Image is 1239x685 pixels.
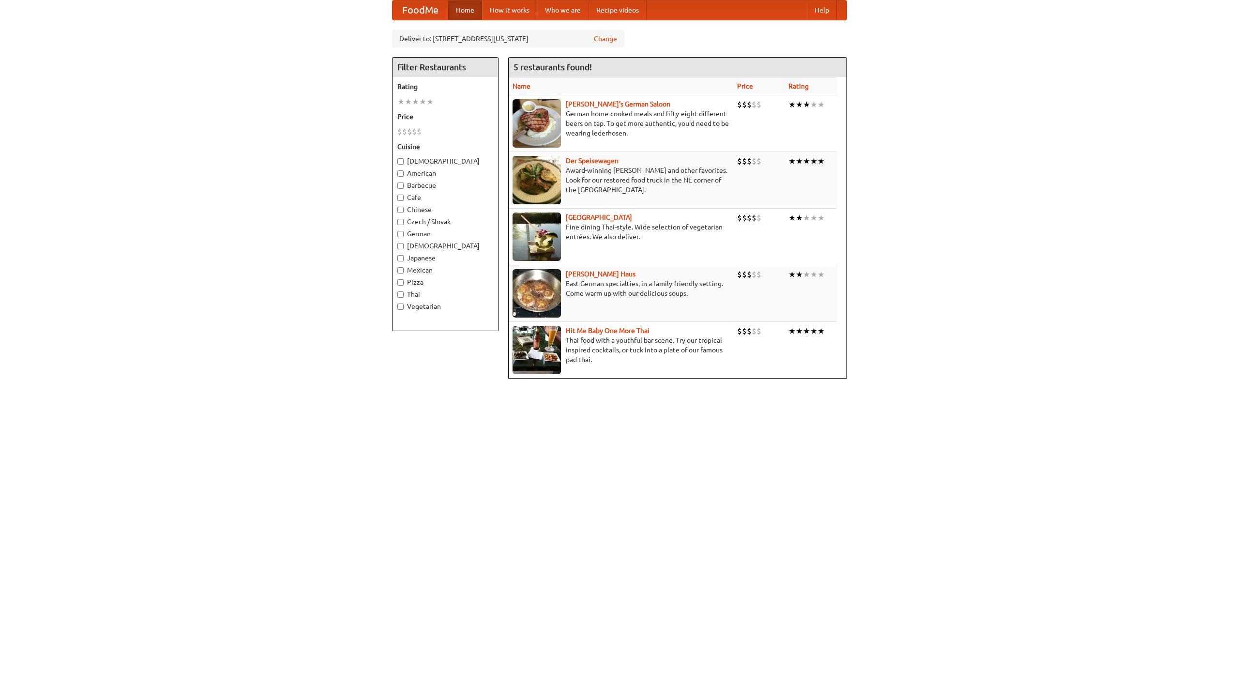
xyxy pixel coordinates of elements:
li: ★ [788,156,796,167]
input: Czech / Slovak [397,219,404,225]
li: $ [756,99,761,110]
h5: Rating [397,82,493,91]
a: Recipe videos [589,0,647,20]
li: ★ [788,213,796,223]
img: babythai.jpg [513,326,561,374]
li: $ [402,126,407,137]
li: $ [737,326,742,336]
li: $ [756,269,761,280]
ng-pluralize: 5 restaurants found! [514,62,592,72]
li: ★ [796,213,803,223]
li: $ [752,99,756,110]
li: ★ [796,156,803,167]
li: ★ [803,269,810,280]
input: [DEMOGRAPHIC_DATA] [397,243,404,249]
input: American [397,170,404,177]
img: esthers.jpg [513,99,561,148]
li: ★ [817,99,825,110]
label: Mexican [397,265,493,275]
li: $ [407,126,412,137]
li: ★ [788,99,796,110]
li: ★ [810,156,817,167]
img: kohlhaus.jpg [513,269,561,318]
p: German home-cooked meals and fifty-eight different beers on tap. To get more authentic, you'd nee... [513,109,729,138]
p: Award-winning [PERSON_NAME] and other favorites. Look for our restored food truck in the NE corne... [513,166,729,195]
a: Hit Me Baby One More Thai [566,327,650,335]
a: Price [737,82,753,90]
li: ★ [419,96,426,107]
li: $ [737,269,742,280]
input: Japanese [397,255,404,261]
input: Mexican [397,267,404,274]
li: $ [737,99,742,110]
li: ★ [796,326,803,336]
a: Home [448,0,482,20]
a: Name [513,82,530,90]
a: Rating [788,82,809,90]
li: $ [747,326,752,336]
input: Thai [397,291,404,298]
li: ★ [405,96,412,107]
li: ★ [803,326,810,336]
li: $ [747,99,752,110]
li: ★ [803,213,810,223]
a: [GEOGRAPHIC_DATA] [566,213,632,221]
p: Fine dining Thai-style. Wide selection of vegetarian entrées. We also deliver. [513,222,729,242]
li: ★ [788,269,796,280]
label: Vegetarian [397,302,493,311]
input: Cafe [397,195,404,201]
a: Change [594,34,617,44]
li: $ [737,213,742,223]
li: ★ [810,213,817,223]
li: ★ [810,326,817,336]
li: $ [747,269,752,280]
li: $ [756,213,761,223]
li: ★ [796,269,803,280]
a: [PERSON_NAME]'s German Saloon [566,100,670,108]
li: $ [752,156,756,167]
label: Cafe [397,193,493,202]
label: Barbecue [397,181,493,190]
input: Pizza [397,279,404,286]
label: Thai [397,289,493,299]
a: Who we are [537,0,589,20]
a: Help [807,0,837,20]
li: $ [412,126,417,137]
b: [PERSON_NAME] Haus [566,270,635,278]
label: Japanese [397,253,493,263]
li: ★ [796,99,803,110]
h5: Cuisine [397,142,493,152]
li: $ [747,156,752,167]
a: FoodMe [393,0,448,20]
li: $ [397,126,402,137]
input: Vegetarian [397,304,404,310]
li: ★ [817,269,825,280]
li: $ [752,213,756,223]
p: East German specialties, in a family-friendly setting. Come warm up with our delicious soups. [513,279,729,298]
li: ★ [426,96,434,107]
li: ★ [817,156,825,167]
li: ★ [810,99,817,110]
label: American [397,168,493,178]
li: $ [742,99,747,110]
li: $ [752,269,756,280]
input: German [397,231,404,237]
h5: Price [397,112,493,122]
label: Czech / Slovak [397,217,493,227]
li: ★ [810,269,817,280]
p: Thai food with a youthful bar scene. Try our tropical inspired cocktails, or tuck into a plate of... [513,335,729,365]
li: ★ [803,99,810,110]
li: ★ [412,96,419,107]
label: [DEMOGRAPHIC_DATA] [397,156,493,166]
li: $ [756,326,761,336]
input: [DEMOGRAPHIC_DATA] [397,158,404,165]
li: $ [742,156,747,167]
li: ★ [397,96,405,107]
li: $ [742,213,747,223]
li: ★ [817,213,825,223]
img: speisewagen.jpg [513,156,561,204]
li: $ [417,126,422,137]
